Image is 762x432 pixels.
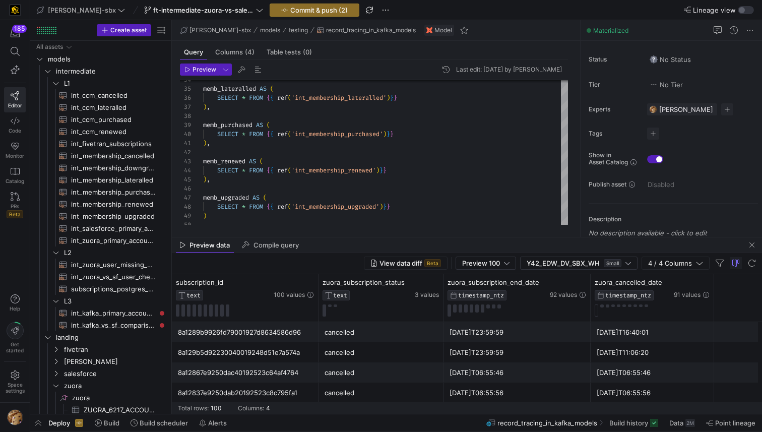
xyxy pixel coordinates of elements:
[180,139,191,148] div: 41
[34,89,167,101] a: int_ccm_cancelled​​​​​​​​​​
[9,305,21,312] span: Help
[267,166,270,174] span: {
[6,153,24,159] span: Monitor
[260,85,267,93] span: AS
[266,405,270,412] div: 4
[180,148,191,157] div: 42
[34,150,167,162] a: int_membership_cancelled​​​​​​​​​​
[387,203,390,211] span: }
[11,203,19,209] span: PRs
[189,242,230,249] span: Preview data
[203,139,207,147] span: )
[34,4,128,17] button: [PERSON_NAME]-sbx
[48,419,70,427] span: Deploy
[326,27,416,34] span: record_tracing_in_kafka_models
[207,139,210,147] span: ,
[605,292,651,299] span: TIMESTAMP_NTZ
[34,234,167,246] a: int_zuora_primary_accounts​​​​​​​​​​
[8,102,22,108] span: Editor
[291,130,383,138] span: 'int_membership_purchased'
[56,332,166,343] span: landing
[203,175,207,183] span: )
[71,187,156,198] span: int_membership_purchased​​​​​​​​​​
[64,380,166,392] span: zuora
[34,271,167,283] div: Press SPACE to select this row.
[34,210,167,222] div: Press SPACE to select this row.
[458,292,504,299] span: TIMESTAMP_NTZ
[71,199,156,210] span: int_membership_renewed​​​​​​​​​​
[203,157,245,165] span: memb_renewed
[249,166,263,174] span: FROM
[256,121,263,129] span: AS
[267,94,270,102] span: {
[71,271,156,283] span: int_zuora_vs_sf_user_check​​​​​​​​​​
[249,203,263,211] span: FROM
[217,166,238,174] span: SELECT
[7,409,23,425] img: https://storage.googleapis.com/y42-prod-data-exchange/images/1Nvl5cecG3s9yuu18pSpZlzl4PBNfpIlp06V...
[659,105,713,113] span: [PERSON_NAME]
[142,4,266,17] button: ft-intermediate-zuora-vs-salesforce-08052025
[383,130,387,138] span: )
[325,383,437,403] div: cancelled
[84,404,156,416] span: ZUORA_6217_ACCOUNT​​​​​​​​​
[252,194,260,202] span: AS
[303,49,312,55] span: (0)
[650,55,691,64] span: No Status
[34,113,167,126] a: int_ccm_purchased​​​​​​​​​​
[270,4,359,17] button: Commit & push (2)
[140,419,188,427] span: Build scheduler
[34,198,167,210] div: Press SPACE to select this row.
[34,138,167,150] a: int_fivetran_subscriptions​​​​​​​​​​
[180,175,191,184] div: 45
[288,166,291,174] span: (
[4,366,26,398] a: Spacesettings
[153,6,254,14] span: ft-intermediate-zuora-vs-salesforce-08052025
[288,203,291,211] span: (
[34,404,167,416] div: Press SPACE to select this row.
[647,53,693,66] button: No statusNo Status
[333,292,347,299] span: TEXT
[10,5,20,15] img: https://storage.googleapis.com/y42-prod-data-exchange/images/uAsz27BndGEK0hZWDFeOjoxA7jCwgK9jE472...
[34,65,167,77] div: Press SPACE to select this row.
[71,211,156,222] span: int_membership_upgraded​​​​​​​​​​
[126,414,193,431] button: Build scheduler
[34,392,167,404] a: zuora​​​​​​​​
[424,259,441,267] span: Beta
[291,203,379,211] span: 'int_membership_upgraded'
[34,41,167,53] div: Press SPACE to select this row.
[260,157,263,165] span: (
[180,193,191,202] div: 47
[387,94,390,102] span: )
[387,130,390,138] span: }
[34,295,167,307] div: Press SPACE to select this row.
[184,49,203,55] span: Query
[71,126,156,138] span: int_ccm_renewed​​​​​​​​​​
[325,343,437,362] div: cancelled
[34,222,167,234] div: Press SPACE to select this row.
[34,331,167,343] div: Press SPACE to select this row.
[7,210,23,218] span: Beta
[267,130,270,138] span: {
[238,405,264,412] div: Columns:
[203,103,207,111] span: )
[597,383,708,403] div: [DATE]T06:55:56
[289,27,308,34] span: testing
[674,291,701,298] span: 91 values
[379,259,422,267] span: View data diff
[180,102,191,111] div: 37
[450,343,585,362] div: [DATE]T23:59:59
[110,27,147,34] span: Create asset
[34,259,167,271] div: Press SPACE to select this row.
[597,363,708,383] div: [DATE]T06:55:46
[71,114,156,126] span: int_ccm_purchased​​​​​​​​​​
[609,419,648,427] span: Build history
[650,81,658,89] img: No tier
[180,202,191,211] div: 48
[217,130,238,138] span: SELECT
[71,162,156,174] span: int_membership_downgraded​​​​​​​​​​
[593,27,628,34] span: Materialized
[71,174,156,186] span: int_membership_lateralled​​​​​​​​​​
[258,24,283,36] button: models
[71,320,156,331] span: int_kafka_vs_sf_comparison​​​​​​​​​​
[6,341,24,353] span: Get started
